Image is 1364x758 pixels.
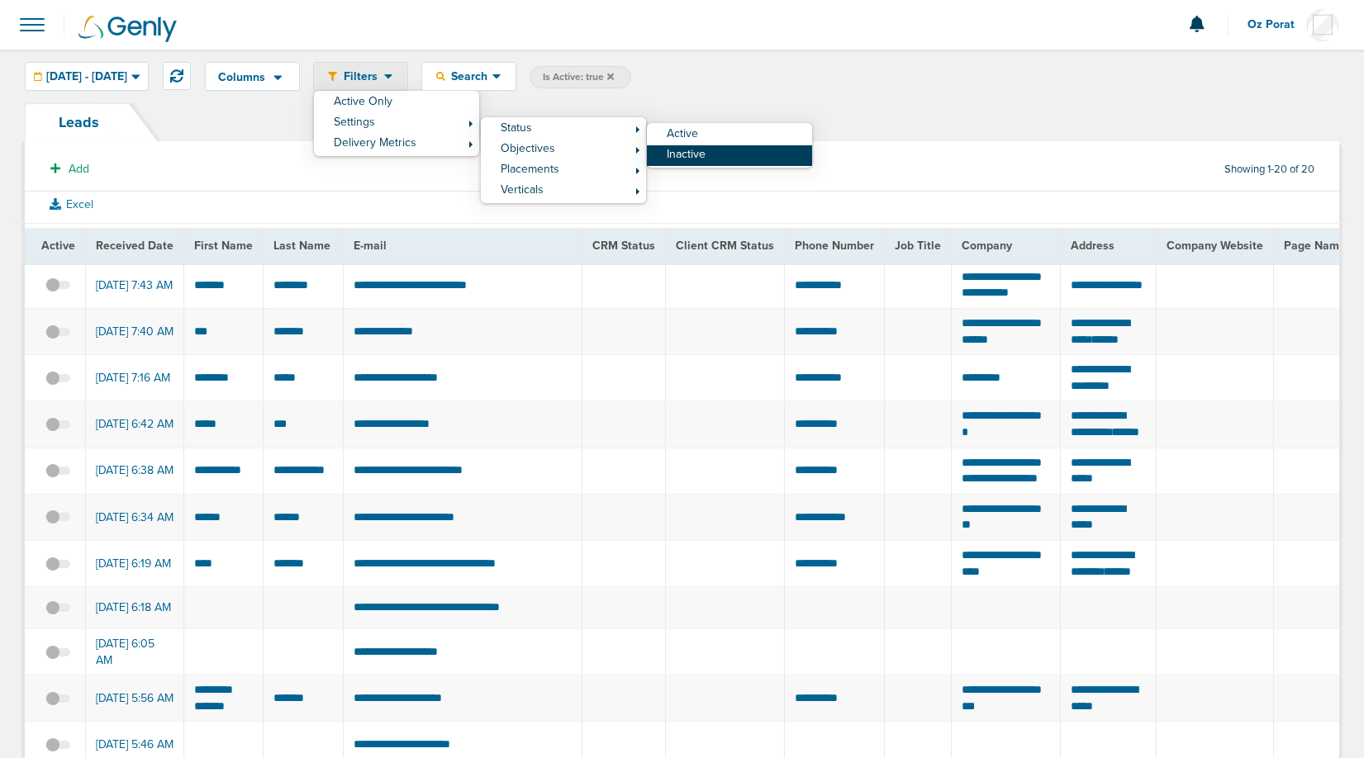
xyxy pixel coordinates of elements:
td: [DATE] 6:05 AM [86,629,184,675]
td: [DATE] 7:40 AM [86,308,184,354]
img: Genly [78,16,177,42]
span: Filters [337,69,384,83]
td: [DATE] 6:19 AM [86,540,184,586]
span: [DATE] - [DATE] [46,71,127,83]
span: Add [69,162,89,176]
span: First Name [194,239,253,253]
a: Active [647,125,812,145]
td: [DATE] 5:56 AM [86,675,184,722]
span: Is Active: true [543,70,614,84]
th: Company [952,229,1061,263]
span: Active [41,239,75,253]
a: Status [481,119,646,140]
span: CRM Status [592,239,655,253]
th: Job Title [885,229,952,263]
td: [DATE] 6:34 AM [86,494,184,540]
a: Objectives [481,140,646,160]
td: [DATE] 7:16 AM [86,355,184,401]
a: Active Only [314,92,479,113]
th: Client CRM Status [666,229,785,263]
a: Delivery Metrics [314,134,479,154]
td: [DATE] 6:42 AM [86,401,184,448]
td: [DATE] 7:43 AM [86,263,184,309]
span: Showing 1-20 of 20 [1224,163,1314,177]
span: Last Name [273,239,330,253]
span: Oz Porat [1248,19,1306,31]
a: Leads [25,103,133,141]
a: Placements [481,160,646,181]
span: Received Date [96,239,173,253]
span: Phone Number [795,239,874,253]
td: [DATE] 6:38 AM [86,448,184,494]
th: Company Website [1156,229,1273,263]
a: Settings [314,113,479,134]
th: Page Name [1273,229,1356,263]
td: [DATE] 6:18 AM [86,587,184,629]
a: Verticals [481,181,646,201]
button: Add [41,157,98,181]
span: E-mail [354,239,387,253]
th: Address [1061,229,1157,263]
span: Columns [218,72,265,83]
button: Excel [37,194,106,215]
a: Inactive [647,145,812,166]
span: Search [445,69,492,83]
